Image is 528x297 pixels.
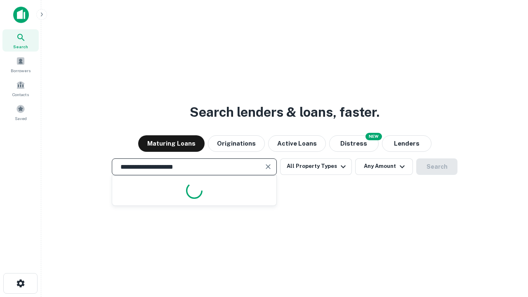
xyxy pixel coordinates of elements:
button: Any Amount [355,158,413,175]
span: Saved [15,115,27,122]
div: NEW [365,133,382,140]
button: Active Loans [268,135,326,152]
button: Originations [208,135,265,152]
button: Maturing Loans [138,135,205,152]
a: Contacts [2,77,39,99]
button: All Property Types [280,158,352,175]
button: Search distressed loans with lien and other non-mortgage details. [329,135,379,152]
iframe: Chat Widget [487,231,528,271]
span: Search [13,43,28,50]
span: Borrowers [11,67,31,74]
img: capitalize-icon.png [13,7,29,23]
button: Lenders [382,135,431,152]
h3: Search lenders & loans, faster. [190,102,379,122]
a: Search [2,29,39,52]
span: Contacts [12,91,29,98]
button: Clear [262,161,274,172]
a: Saved [2,101,39,123]
a: Borrowers [2,53,39,75]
